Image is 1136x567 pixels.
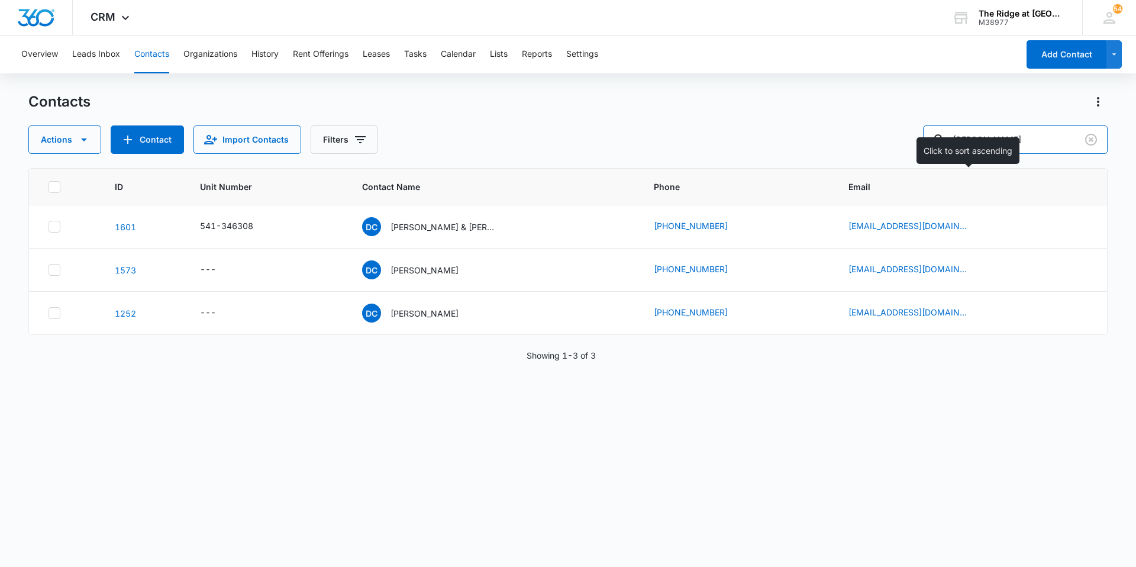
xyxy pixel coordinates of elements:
[848,220,967,232] a: [EMAIL_ADDRESS][DOMAIN_NAME]
[566,36,598,73] button: Settings
[848,263,967,275] a: [EMAIL_ADDRESS][DOMAIN_NAME]
[923,125,1108,154] input: Search Contacts
[115,181,154,193] span: ID
[979,9,1065,18] div: account name
[91,11,115,23] span: CRM
[848,181,1071,193] span: Email
[848,263,988,277] div: Email - Dokinickz033@icloud.com - Select to Edit Field
[362,304,480,323] div: Contact Name - Dominick Christensen - Select to Edit Field
[848,220,988,234] div: Email - dominickz033@icloud.com - Select to Edit Field
[362,181,608,193] span: Contact Name
[848,306,988,320] div: Email - dominickz033@icloud.com - Select to Edit Field
[1113,4,1122,14] span: 54
[362,304,381,323] span: DC
[183,36,237,73] button: Organizations
[115,308,136,318] a: Navigate to contact details page for Dominick Christensen
[441,36,476,73] button: Calendar
[193,125,301,154] button: Import Contacts
[200,220,275,234] div: Unit Number - 541-346308 - Select to Edit Field
[251,36,279,73] button: History
[404,36,427,73] button: Tasks
[200,220,253,232] div: 541-346308
[115,222,136,232] a: Navigate to contact details page for Dominick Christensen & Isaiah Nicolas Montoya & Jeffrey Gord...
[362,260,480,279] div: Contact Name - Dominick Christensen - Select to Edit Field
[362,260,381,279] span: DC
[390,264,459,276] p: [PERSON_NAME]
[311,125,377,154] button: Filters
[490,36,508,73] button: Lists
[654,181,803,193] span: Phone
[134,36,169,73] button: Contacts
[390,307,459,320] p: [PERSON_NAME]
[654,263,728,275] a: [PHONE_NUMBER]
[1082,130,1100,149] button: Clear
[362,217,518,236] div: Contact Name - Dominick Christensen & Isaiah Nicolas Montoya & Jeffrey Gordon Adams - Select to E...
[200,181,334,193] span: Unit Number
[21,36,58,73] button: Overview
[1089,92,1108,111] button: Actions
[654,220,728,232] a: [PHONE_NUMBER]
[28,125,101,154] button: Actions
[654,220,749,234] div: Phone - (307) 355-9597 - Select to Edit Field
[522,36,552,73] button: Reports
[527,349,596,362] p: Showing 1-3 of 3
[200,263,237,277] div: Unit Number - - Select to Edit Field
[72,36,120,73] button: Leads Inbox
[979,18,1065,27] div: account id
[1113,4,1122,14] div: notifications count
[115,265,136,275] a: Navigate to contact details page for Dominick Christensen
[200,263,216,277] div: ---
[28,93,91,111] h1: Contacts
[1027,40,1106,69] button: Add Contact
[111,125,184,154] button: Add Contact
[362,217,381,236] span: DC
[654,306,728,318] a: [PHONE_NUMBER]
[654,263,749,277] div: Phone - (307) 355-9597 - Select to Edit Field
[654,306,749,320] div: Phone - (307) 355-9597 - Select to Edit Field
[848,306,967,318] a: [EMAIL_ADDRESS][DOMAIN_NAME]
[390,221,497,233] p: [PERSON_NAME] & [PERSON_NAME] [PERSON_NAME] & [PERSON_NAME] [PERSON_NAME]
[200,306,237,320] div: Unit Number - - Select to Edit Field
[293,36,348,73] button: Rent Offerings
[200,306,216,320] div: ---
[916,137,1019,164] div: Click to sort ascending
[363,36,390,73] button: Leases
